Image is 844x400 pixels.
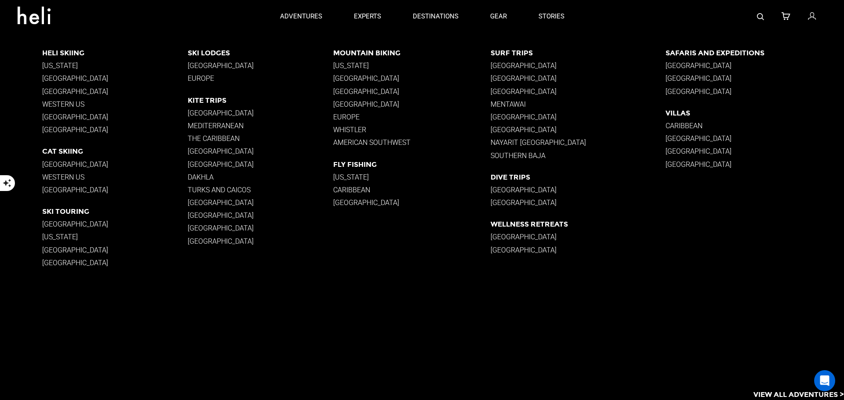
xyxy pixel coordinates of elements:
[42,126,188,134] p: [GEOGRAPHIC_DATA]
[188,224,333,232] p: [GEOGRAPHIC_DATA]
[42,186,188,194] p: [GEOGRAPHIC_DATA]
[333,160,490,169] p: Fly Fishing
[188,198,333,207] p: [GEOGRAPHIC_DATA]
[333,61,490,70] p: [US_STATE]
[333,113,490,121] p: Europe
[491,87,666,96] p: [GEOGRAPHIC_DATA]
[757,13,764,20] img: search-bar-icon.svg
[666,160,844,169] p: [GEOGRAPHIC_DATA]
[188,109,333,117] p: [GEOGRAPHIC_DATA]
[42,113,188,121] p: [GEOGRAPHIC_DATA]
[42,147,188,155] p: Cat Skiing
[333,49,490,57] p: Mountain Biking
[491,246,666,254] p: [GEOGRAPHIC_DATA]
[491,173,666,181] p: Dive Trips
[333,173,490,181] p: [US_STATE]
[666,109,844,117] p: Villas
[814,370,835,391] div: Open Intercom Messenger
[491,198,666,207] p: [GEOGRAPHIC_DATA]
[491,186,666,194] p: [GEOGRAPHIC_DATA]
[333,87,490,96] p: [GEOGRAPHIC_DATA]
[188,61,333,70] p: [GEOGRAPHIC_DATA]
[666,61,844,70] p: [GEOGRAPHIC_DATA]
[42,160,188,169] p: [GEOGRAPHIC_DATA]
[42,207,188,216] p: Ski Touring
[666,147,844,155] p: [GEOGRAPHIC_DATA]
[354,12,381,21] p: experts
[666,49,844,57] p: Safaris and Expeditions
[491,113,666,121] p: [GEOGRAPHIC_DATA]
[42,74,188,83] p: [GEOGRAPHIC_DATA]
[666,87,844,96] p: [GEOGRAPHIC_DATA]
[491,74,666,83] p: [GEOGRAPHIC_DATA]
[333,186,490,194] p: Caribbean
[333,126,490,134] p: Whistler
[188,147,333,155] p: [GEOGRAPHIC_DATA]
[753,390,844,400] p: View All Adventures >
[188,186,333,194] p: Turks and Caicos
[333,74,490,83] p: [GEOGRAPHIC_DATA]
[333,138,490,147] p: American Southwest
[491,233,666,241] p: [GEOGRAPHIC_DATA]
[413,12,458,21] p: destinations
[188,122,333,130] p: Mediterranean
[188,211,333,220] p: [GEOGRAPHIC_DATA]
[491,220,666,228] p: Wellness Retreats
[188,237,333,245] p: [GEOGRAPHIC_DATA]
[188,74,333,83] p: Europe
[188,96,333,105] p: Kite Trips
[188,160,333,169] p: [GEOGRAPHIC_DATA]
[42,246,188,254] p: [GEOGRAPHIC_DATA]
[42,220,188,228] p: [GEOGRAPHIC_DATA]
[491,100,666,108] p: Mentawai
[333,100,490,108] p: [GEOGRAPHIC_DATA]
[42,233,188,241] p: [US_STATE]
[491,138,666,147] p: Nayarit [GEOGRAPHIC_DATA]
[280,12,322,21] p: adventures
[42,173,188,181] p: Western US
[491,61,666,70] p: [GEOGRAPHIC_DATA]
[666,74,844,83] p: [GEOGRAPHIC_DATA]
[42,49,188,57] p: Heli Skiing
[188,49,333,57] p: Ski Lodges
[42,61,188,70] p: [US_STATE]
[666,134,844,143] p: [GEOGRAPHIC_DATA]
[42,259,188,267] p: [GEOGRAPHIC_DATA]
[333,198,490,207] p: [GEOGRAPHIC_DATA]
[491,151,666,160] p: Southern Baja
[188,173,333,181] p: Dakhla
[491,49,666,57] p: Surf Trips
[42,87,188,96] p: [GEOGRAPHIC_DATA]
[188,134,333,143] p: The Caribbean
[666,122,844,130] p: Caribbean
[491,126,666,134] p: [GEOGRAPHIC_DATA]
[42,100,188,108] p: Western US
